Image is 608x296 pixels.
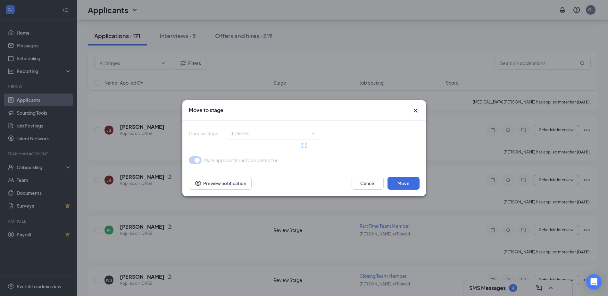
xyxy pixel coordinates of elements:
svg: Eye [194,179,202,187]
button: Move [387,177,420,190]
button: Cancel [352,177,384,190]
svg: Cross [412,107,420,114]
button: Close [412,107,420,114]
div: Open Intercom Messenger [586,274,602,290]
button: Preview notificationEye [189,177,252,190]
h3: Move to stage [189,107,223,114]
